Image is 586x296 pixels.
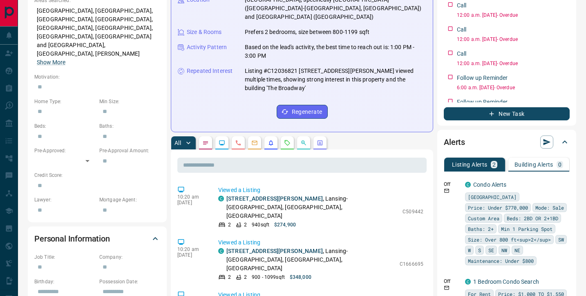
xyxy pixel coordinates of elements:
[218,238,423,247] p: Viewed a Listing
[228,273,231,281] p: 2
[274,221,296,228] p: $274,900
[468,257,534,265] span: Maintenance: Under $800
[245,67,426,93] p: Listing #C12036821 [STREET_ADDRESS][PERSON_NAME] viewed multiple times, showing strong interest i...
[457,74,508,82] p: Follow up Reminder
[226,195,323,202] a: [STREET_ADDRESS][PERSON_NAME]
[444,278,460,285] p: Off
[187,67,233,75] p: Repeated Interest
[187,43,227,52] p: Activity Pattern
[252,221,269,228] p: 940 sqft
[99,196,160,203] p: Mortgage Agent:
[34,172,160,179] p: Credit Score:
[34,253,95,261] p: Job Title:
[177,194,206,200] p: 10:20 am
[457,84,570,91] p: 6:00 a.m. [DATE] - Overdue
[457,60,570,67] p: 12:00 a.m. [DATE] - Overdue
[452,162,488,167] p: Listing Alerts
[177,200,206,206] p: [DATE]
[245,43,426,60] p: Based on the lead's activity, the best time to reach out is: 1:00 PM - 3:00 PM
[300,140,307,146] svg: Opportunities
[218,248,224,254] div: condos.ca
[465,279,471,285] div: condos.ca
[99,253,160,261] p: Company:
[492,162,496,167] p: 2
[457,50,467,58] p: Call
[473,278,539,285] a: 1 Bedroom Condo Search
[444,285,450,291] svg: Email
[202,140,209,146] svg: Notes
[244,273,247,281] p: 2
[34,73,160,81] p: Motivation:
[99,147,160,154] p: Pre-Approval Amount:
[468,235,551,244] span: Size: Over 800 ft<sup>2</sup>
[501,225,552,233] span: Min 1 Parking Spot
[218,196,224,201] div: condos.ca
[174,140,181,146] p: All
[34,232,110,245] h2: Personal Information
[457,36,570,43] p: 12:00 a.m. [DATE] - Overdue
[218,186,423,194] p: Viewed a Listing
[488,246,494,254] span: SE
[457,1,467,10] p: Call
[444,188,450,194] svg: Email
[34,229,160,249] div: Personal Information
[514,162,553,167] p: Building Alerts
[465,182,471,188] div: condos.ca
[468,246,471,254] span: W
[468,225,494,233] span: Baths: 2+
[226,248,323,254] a: [STREET_ADDRESS][PERSON_NAME]
[457,11,570,19] p: 12:00 a.m. [DATE] - Overdue
[219,140,225,146] svg: Lead Browsing Activity
[99,278,160,285] p: Possession Date:
[99,98,160,105] p: Min Size:
[245,28,369,36] p: Prefers 2 bedrooms, size between 800-1199 sqft
[290,273,311,281] p: $348,000
[403,208,423,215] p: C509442
[558,235,564,244] span: SW
[34,98,95,105] p: Home Type:
[34,196,95,203] p: Lawyer:
[226,194,398,220] p: , Lansing-[GEOGRAPHIC_DATA], [GEOGRAPHIC_DATA], [GEOGRAPHIC_DATA]
[187,28,222,36] p: Size & Rooms
[34,4,160,69] p: [GEOGRAPHIC_DATA], [GEOGRAPHIC_DATA], [GEOGRAPHIC_DATA], [GEOGRAPHIC_DATA], [GEOGRAPHIC_DATA], [G...
[252,273,285,281] p: 900 - 1099 sqft
[228,221,231,228] p: 2
[244,221,247,228] p: 2
[473,181,507,188] a: Condo Alerts
[37,58,65,67] button: Show More
[284,140,291,146] svg: Requests
[468,203,528,212] span: Price: Under $770,000
[558,162,561,167] p: 0
[317,140,323,146] svg: Agent Actions
[457,98,508,106] p: Follow up Reminder
[444,181,460,188] p: Off
[535,203,564,212] span: Mode: Sale
[99,122,160,130] p: Baths:
[226,247,396,273] p: , Lansing-[GEOGRAPHIC_DATA], [GEOGRAPHIC_DATA], [GEOGRAPHIC_DATA]
[177,246,206,252] p: 10:20 am
[34,122,95,130] p: Beds:
[400,260,423,268] p: C1666695
[177,252,206,258] p: [DATE]
[34,278,95,285] p: Birthday:
[268,140,274,146] svg: Listing Alerts
[444,107,570,120] button: New Task
[468,193,517,201] span: [GEOGRAPHIC_DATA]
[251,140,258,146] svg: Emails
[277,105,328,119] button: Regenerate
[34,147,95,154] p: Pre-Approved:
[444,132,570,152] div: Alerts
[444,136,465,149] h2: Alerts
[507,214,558,222] span: Beds: 2BD OR 2+1BD
[501,246,507,254] span: NW
[478,246,481,254] span: S
[468,214,499,222] span: Custom Area
[514,246,520,254] span: NE
[235,140,242,146] svg: Calls
[457,25,467,34] p: Call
